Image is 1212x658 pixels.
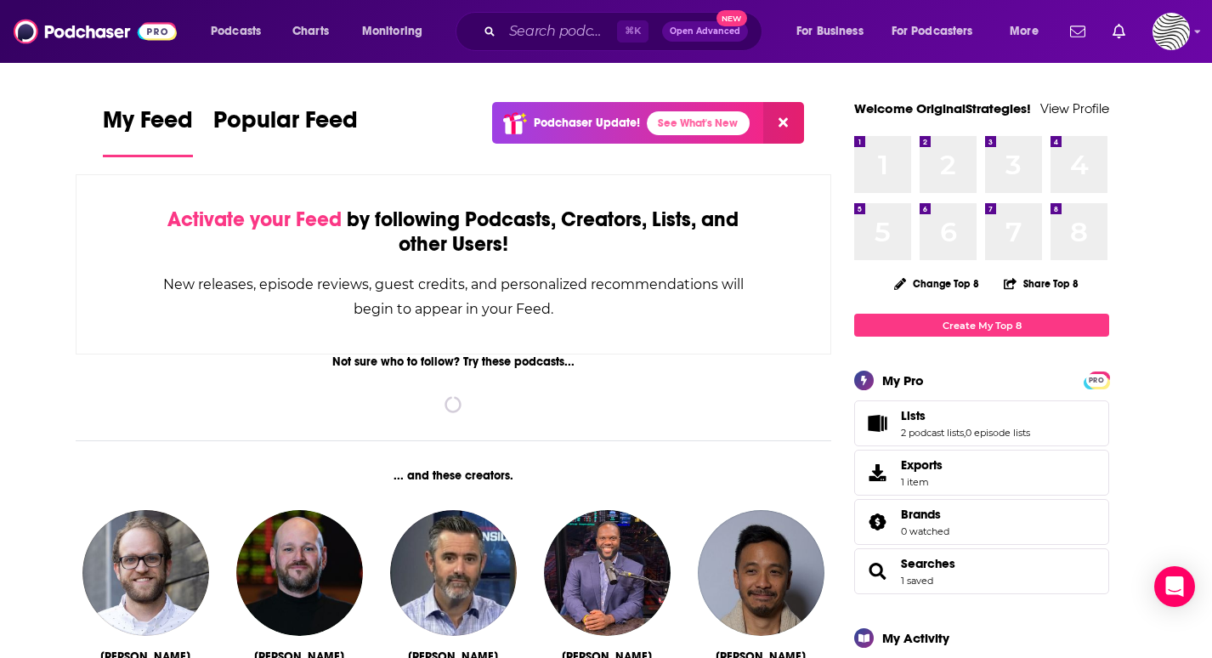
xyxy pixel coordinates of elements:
[199,18,283,45] button: open menu
[76,468,831,483] div: ... and these creators.
[784,18,885,45] button: open menu
[998,18,1060,45] button: open menu
[882,372,924,389] div: My Pro
[662,21,748,42] button: Open AdvancedNew
[1086,374,1107,387] span: PRO
[901,525,949,537] a: 0 watched
[390,510,516,636] img: Dave Ross
[901,575,933,587] a: 1 saved
[1063,17,1092,46] a: Show notifications dropdown
[698,510,824,636] img: Jason Concepcion
[76,355,831,369] div: Not sure who to follow? Try these podcasts...
[236,510,362,636] img: Wes Reynolds
[534,116,640,130] p: Podchaser Update!
[1154,566,1195,607] div: Open Intercom Messenger
[716,10,747,26] span: New
[502,18,617,45] input: Search podcasts, credits, & more...
[211,20,261,43] span: Podcasts
[901,427,964,439] a: 2 podcast lists
[854,400,1109,446] span: Lists
[854,450,1109,496] a: Exports
[292,20,329,43] span: Charts
[544,510,670,636] img: Femi Abebefe
[647,111,750,135] a: See What's New
[881,18,998,45] button: open menu
[854,548,1109,594] span: Searches
[617,20,648,43] span: ⌘ K
[1153,13,1190,50] img: User Profile
[901,507,949,522] a: Brands
[161,272,745,321] div: New releases, episode reviews, guest credits, and personalized recommendations will begin to appe...
[103,105,193,157] a: My Feed
[860,510,894,534] a: Brands
[362,20,422,43] span: Monitoring
[901,408,1030,423] a: Lists
[14,15,177,48] img: Podchaser - Follow, Share and Rate Podcasts
[854,100,1031,116] a: Welcome OriginalStrategies!
[1153,13,1190,50] button: Show profile menu
[1106,17,1132,46] a: Show notifications dropdown
[670,27,740,36] span: Open Advanced
[213,105,358,145] span: Popular Feed
[860,559,894,583] a: Searches
[860,461,894,485] span: Exports
[161,207,745,257] div: by following Podcasts, Creators, Lists, and other Users!
[964,427,966,439] span: ,
[1153,13,1190,50] span: Logged in as OriginalStrategies
[213,105,358,157] a: Popular Feed
[966,427,1030,439] a: 0 episode lists
[1040,100,1109,116] a: View Profile
[1003,267,1079,300] button: Share Top 8
[1086,373,1107,386] a: PRO
[1010,20,1039,43] span: More
[860,411,894,435] a: Lists
[796,20,864,43] span: For Business
[82,510,208,636] img: Seth Silvers
[884,273,989,294] button: Change Top 8
[901,556,955,571] a: Searches
[901,408,926,423] span: Lists
[854,314,1109,337] a: Create My Top 8
[281,18,339,45] a: Charts
[854,499,1109,545] span: Brands
[882,630,949,646] div: My Activity
[901,476,943,488] span: 1 item
[892,20,973,43] span: For Podcasters
[901,457,943,473] span: Exports
[350,18,445,45] button: open menu
[103,105,193,145] span: My Feed
[472,12,779,51] div: Search podcasts, credits, & more...
[167,207,342,232] span: Activate your Feed
[901,507,941,522] span: Brands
